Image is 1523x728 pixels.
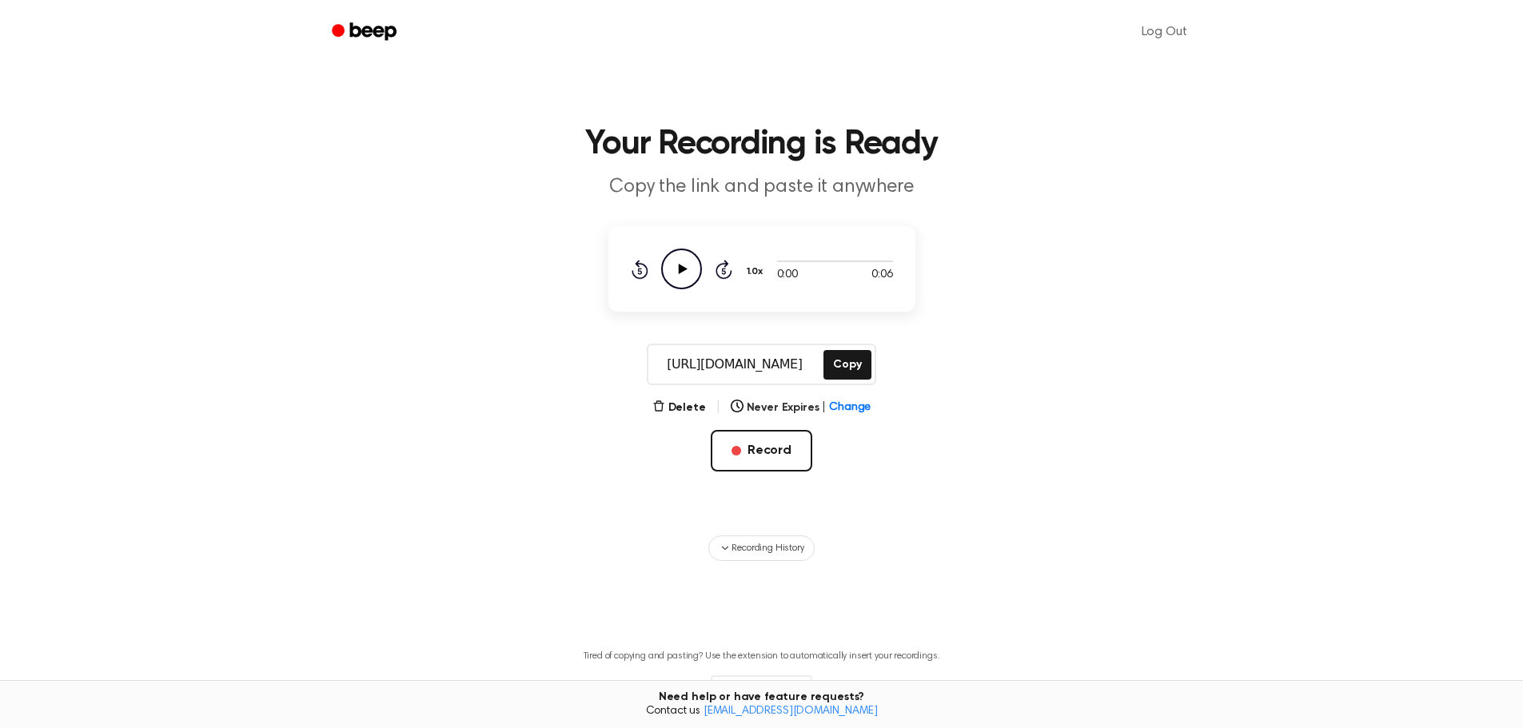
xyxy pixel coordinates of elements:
span: 0:06 [871,267,892,284]
button: Record [711,430,812,471]
a: Beep [321,17,411,48]
a: [EMAIL_ADDRESS][DOMAIN_NAME] [704,706,878,717]
button: Delete [652,400,706,416]
span: Contact us [10,705,1513,719]
a: Log Out [1126,13,1203,51]
span: 0:00 [777,267,798,284]
button: Never Expires|Change [731,400,871,416]
h1: Your Recording is Ready [353,128,1171,161]
p: Copy the link and paste it anywhere [455,174,1069,201]
p: Tired of copying and pasting? Use the extension to automatically insert your recordings. [584,650,940,662]
button: Recording History [708,535,814,561]
span: | [822,400,826,416]
span: | [716,398,721,417]
span: Change [829,400,871,416]
span: Recording History [732,541,803,555]
button: Copy [823,350,871,380]
button: 1.0x [745,258,769,285]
